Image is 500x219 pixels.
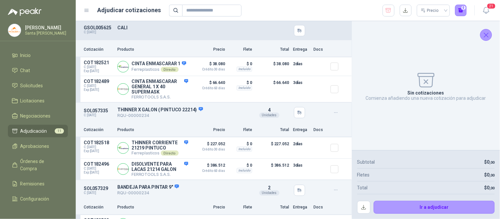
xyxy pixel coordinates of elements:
img: Company Logo [118,84,129,95]
span: Solicitudes [20,82,43,89]
p: $ [485,158,495,166]
div: Directo [161,151,178,156]
span: 0 [487,159,495,165]
span: 2 [268,185,271,190]
p: Flete [229,204,252,210]
p: $ 66.640 [192,79,225,90]
span: C: [DATE] [84,84,113,88]
img: Company Logo [118,164,129,175]
span: Exp: [DATE] [84,149,113,153]
a: Órdenes de Compra [8,155,68,175]
p: Fletes [357,171,370,178]
p: Flete [229,127,252,133]
img: Company Logo [118,61,129,72]
p: Precio [192,127,225,133]
span: Inicio [20,52,31,59]
span: Remisiones [20,180,45,187]
button: 0 [455,5,467,16]
button: Ir a adjudicar [374,201,495,214]
p: FERROTOOLS S.A.S. [132,172,188,177]
span: C: [DATE] [84,65,113,69]
a: Remisiones [8,178,68,190]
p: $ 38.080 [192,60,225,71]
div: Incluido [237,67,252,72]
span: C: [DATE] [84,145,113,149]
p: SOL057335 [84,108,113,113]
span: Crédito 60 días [192,169,225,173]
p: THINNER X GALON ( PINTUCO 22214) [117,107,249,113]
p: FERROTOOLS S.A.S. [132,95,188,99]
p: COT182489 [84,79,113,84]
button: 21 [480,5,492,16]
p: C: [DATE] [84,30,113,34]
p: SOL057329 [84,186,113,191]
p: $ 386.512 [192,161,225,173]
p: Total [256,204,289,210]
span: 21 [487,3,496,9]
p: CALI [117,25,249,30]
p: Comienza añadiendo una nueva cotización para adjudicar [366,96,486,101]
p: $ 38.080 [256,60,289,73]
span: Negociaciones [20,112,51,120]
div: Precio [421,6,440,15]
div: Unidades [259,113,279,118]
span: C: [DATE] [84,167,113,171]
p: $ 227.052 [192,140,225,151]
a: Adjudicación11 [8,125,68,137]
span: Crédito 30 días [192,148,225,151]
p: Entrega [293,204,309,210]
span: Configuración [20,195,49,203]
p: RQU-00000234 [117,113,249,119]
a: Inicio [8,49,68,62]
p: [PERSON_NAME] [25,25,66,30]
p: 2 días [293,140,309,148]
p: Producto [117,46,188,53]
span: Crédito 30 días [192,68,225,71]
span: 0 [487,185,495,190]
span: Crédito 60 días [192,87,225,90]
h1: Adjudicar cotizaciones [98,6,161,15]
span: Chat [20,67,30,74]
p: CINTA ENMASCARAR GENERAL 1 X 40 SUPERMASK [132,79,188,95]
p: Flete [229,46,252,53]
p: BANDEJA PARA PINTAR 9" [117,184,249,190]
p: $ 0 [229,161,252,169]
p: Producto [117,204,188,210]
p: Sin cotizaciones [408,90,444,96]
p: $ [485,171,495,178]
a: Chat [8,64,68,77]
p: $ 386.512 [256,161,289,177]
span: 11 [55,128,64,134]
p: Ferreplasticos [132,67,186,72]
a: Aprobaciones [8,140,68,152]
p: Producto [117,127,188,133]
span: Exp: [DATE] [84,69,113,73]
p: GSOL005625 [84,25,113,30]
span: Exp: [DATE] [84,171,113,175]
span: Licitaciones [20,97,45,104]
span: ,00 [490,186,495,190]
p: $ 66.640 [256,79,289,99]
p: 3 días [293,161,309,169]
p: Total [256,127,289,133]
div: Incluido [237,168,252,173]
p: Docs [313,127,327,133]
p: $ 0 [229,140,252,148]
p: COT182496 [84,161,113,167]
span: 4 [268,107,271,113]
span: ,00 [490,160,495,165]
a: Solicitudes [8,79,68,92]
p: Ferreplasticos [132,151,188,156]
p: Precio [192,204,225,210]
p: Total [256,46,289,53]
span: Adjudicación [20,127,47,135]
p: 3 días [293,79,309,87]
div: Incluido [237,147,252,152]
span: ,00 [490,173,495,178]
div: Unidades [259,190,279,196]
span: Órdenes de Compra [20,158,62,172]
p: Entrega [293,46,309,53]
button: Cerrar [480,29,492,41]
p: COT182521 [84,60,113,65]
p: Entrega [293,127,309,133]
